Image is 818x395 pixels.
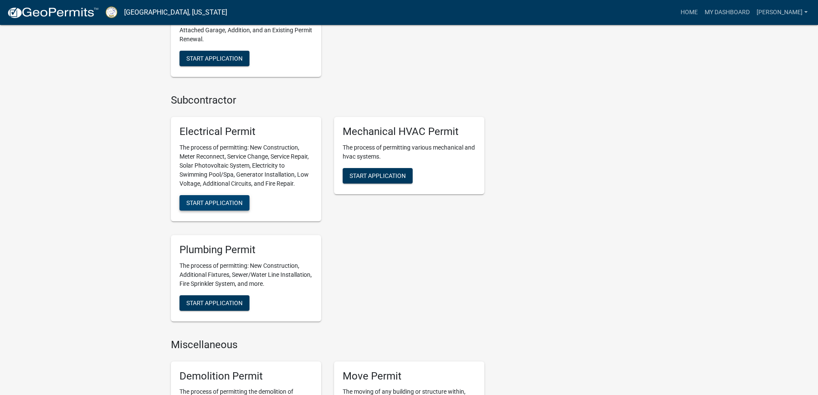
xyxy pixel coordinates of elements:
span: Start Application [186,299,243,306]
h5: Electrical Permit [179,126,313,138]
a: My Dashboard [701,4,753,21]
img: Putnam County, Georgia [106,6,117,18]
button: Start Application [179,195,249,211]
button: Start Application [179,295,249,311]
span: Start Application [350,172,406,179]
button: Start Application [343,168,413,184]
h4: Subcontractor [171,94,484,107]
a: [PERSON_NAME] [753,4,811,21]
p: The process of permitting various mechanical and hvac systems. [343,143,476,161]
h5: Move Permit [343,370,476,383]
h4: Miscellaneous [171,339,484,351]
button: Start Application [179,51,249,66]
h5: Demolition Permit [179,370,313,383]
a: Home [677,4,701,21]
span: Start Application [186,199,243,206]
h5: Plumbing Permit [179,244,313,256]
h5: Mechanical HVAC Permit [343,126,476,138]
p: The process of permitting: New Construction, Additional Fixtures, Sewer/Water Line Installation, ... [179,261,313,288]
span: Start Application [186,55,243,62]
p: The process of permitting: a Single Family Dwelling, Remodel, Existing Home Relocation, Attached ... [179,8,313,44]
p: The process of permitting: New Construction, Meter Reconnect, Service Change, Service Repair, Sol... [179,143,313,188]
a: [GEOGRAPHIC_DATA], [US_STATE] [124,5,227,20]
